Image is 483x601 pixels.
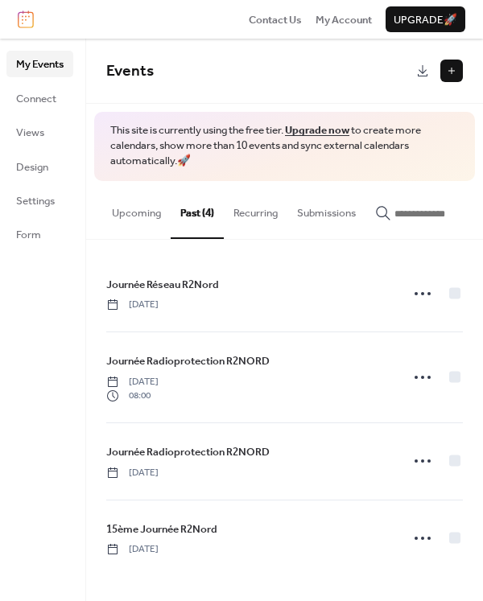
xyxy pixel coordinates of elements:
span: Form [16,227,41,243]
span: Design [16,159,48,175]
a: Journée Réseau R2Nord [106,276,219,294]
span: Connect [16,91,56,107]
span: [DATE] [106,466,159,480]
span: Events [106,56,154,86]
span: Journée Radioprotection R2NORD [106,353,270,369]
span: Journée Radioprotection R2NORD [106,444,270,460]
span: Journée Réseau R2Nord [106,277,219,293]
a: Form [6,221,73,247]
button: Upgrade🚀 [386,6,465,32]
span: [DATE] [106,542,159,557]
span: Settings [16,193,55,209]
button: Past (4) [171,181,224,239]
a: Journée Radioprotection R2NORD [106,352,270,370]
button: Recurring [224,181,287,237]
span: This site is currently using the free tier. to create more calendars, show more than 10 events an... [110,123,459,169]
span: 15ème Journée R2Nord [106,521,217,537]
a: My Events [6,51,73,76]
a: Settings [6,187,73,213]
a: Upgrade now [285,120,349,141]
a: Design [6,154,73,179]
a: Contact Us [249,11,302,27]
span: [DATE] [106,298,159,312]
a: My Account [316,11,372,27]
a: 15ème Journée R2Nord [106,521,217,538]
span: My Account [316,12,372,28]
span: My Events [16,56,64,72]
span: 08:00 [106,389,159,403]
a: Journée Radioprotection R2NORD [106,443,270,461]
a: Views [6,119,73,145]
button: Upcoming [102,181,171,237]
a: Connect [6,85,73,111]
span: Contact Us [249,12,302,28]
span: Views [16,125,44,141]
img: logo [18,10,34,28]
span: Upgrade 🚀 [394,12,457,28]
button: Submissions [287,181,365,237]
span: [DATE] [106,375,159,389]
